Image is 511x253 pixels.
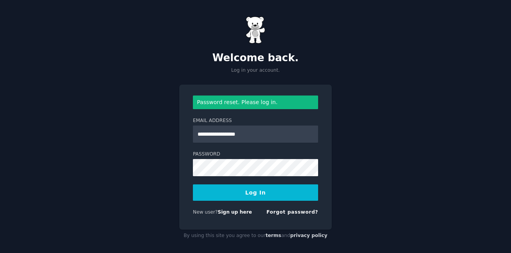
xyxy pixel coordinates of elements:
p: Log in your account. [179,67,332,74]
div: Password reset. Please log in. [193,96,318,109]
button: Log In [193,184,318,201]
h2: Welcome back. [179,52,332,64]
a: terms [266,233,281,238]
label: Password [193,151,318,158]
div: By using this site you agree to our and [179,230,332,242]
img: Gummy Bear [246,16,265,44]
a: privacy policy [290,233,327,238]
a: Forgot password? [266,209,318,215]
span: New user? [193,209,218,215]
label: Email Address [193,117,318,124]
a: Sign up here [218,209,252,215]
